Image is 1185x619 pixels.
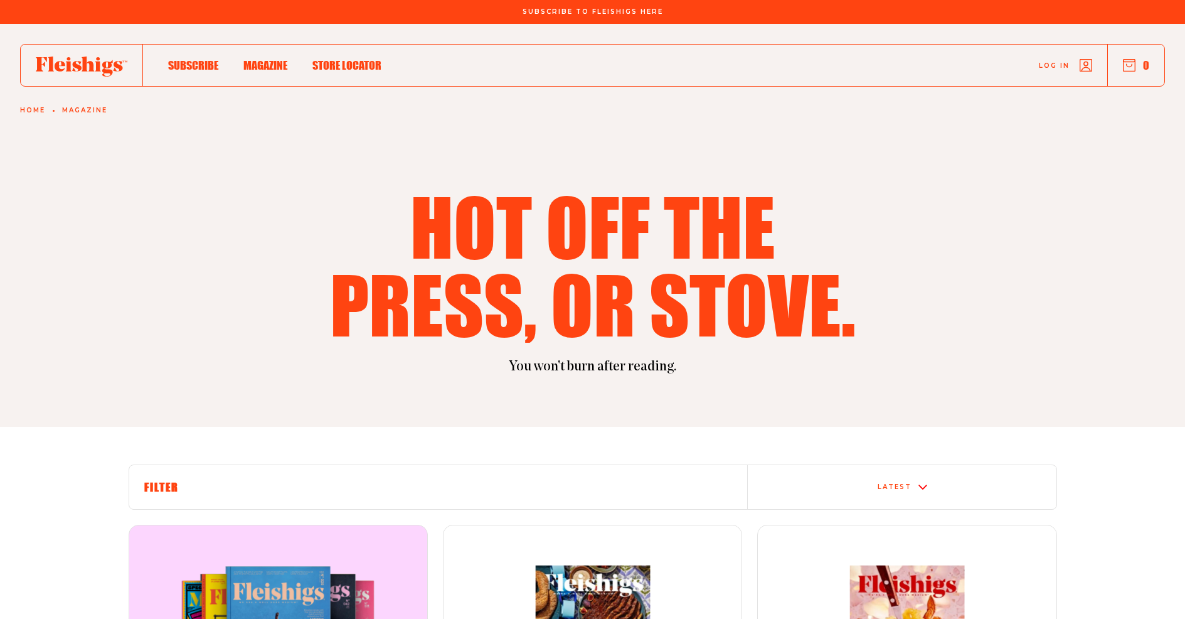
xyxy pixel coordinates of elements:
[1039,59,1092,72] a: Log in
[243,57,287,73] a: Magazine
[144,480,732,494] h6: Filter
[168,57,218,73] a: Subscribe
[1039,61,1070,70] span: Log in
[312,57,381,73] a: Store locator
[20,107,45,114] a: Home
[168,58,218,72] span: Subscribe
[1123,58,1149,72] button: 0
[62,107,107,114] a: Magazine
[322,187,864,343] h1: Hot off the press, or stove.
[520,8,666,14] a: Subscribe To Fleishigs Here
[243,58,287,72] span: Magazine
[312,58,381,72] span: Store locator
[523,8,663,16] span: Subscribe To Fleishigs Here
[878,483,911,491] div: Latest
[129,358,1057,377] p: You won't burn after reading.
